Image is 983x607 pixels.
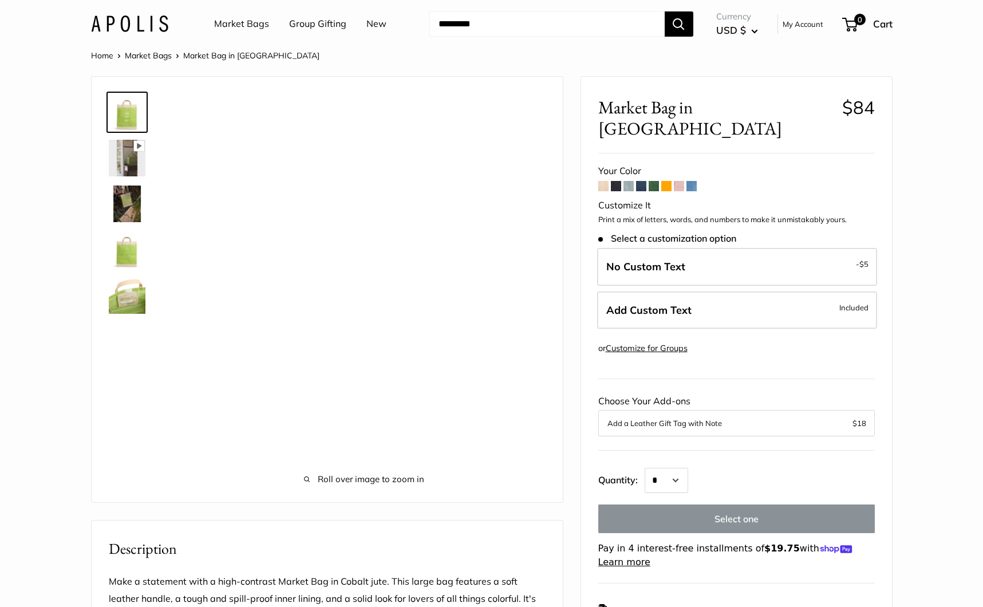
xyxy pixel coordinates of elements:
p: Print a mix of letters, words, and numbers to make it unmistakably yours. [598,214,875,226]
a: Market Bag in Chartreuse [106,229,148,270]
a: Market Bag in Chartreuse [106,321,148,362]
span: Market Bag in [GEOGRAPHIC_DATA] [183,50,319,61]
span: No Custom Text [606,260,685,273]
img: Market Bag in Chartreuse [109,94,145,131]
span: Included [839,301,868,314]
div: Customize It [598,197,875,214]
img: Market Bag in Chartreuse [109,186,145,222]
span: $84 [842,96,875,119]
button: Add a Leather Gift Tag with Note [607,416,866,430]
button: Select one [598,504,875,533]
label: Quantity: [598,464,645,493]
a: Group Gifting [289,15,346,33]
span: $18 [852,419,866,428]
span: USD $ [716,24,746,36]
img: Market Bag in Chartreuse [109,140,145,176]
span: 0 [854,14,865,25]
a: 0 Cart [843,15,893,33]
img: Market Bag in Chartreuse [109,277,145,314]
span: Market Bag in [GEOGRAPHIC_DATA] [598,97,834,139]
a: Market Bag in Chartreuse [106,275,148,316]
div: Choose Your Add-ons [598,393,875,436]
a: New [366,15,386,33]
a: Market Bag in Chartreuse [106,92,148,133]
span: Currency [716,9,758,25]
a: Home [91,50,113,61]
img: Apolis [91,15,168,32]
a: Market Bag in Chartreuse [106,137,148,179]
a: Market Bag in Chartreuse [106,183,148,224]
label: Add Custom Text [597,291,877,329]
nav: Breadcrumb [91,48,319,63]
span: $5 [859,259,868,269]
span: Select a customization option [598,233,736,244]
span: Cart [873,18,893,30]
input: Search... [429,11,665,37]
a: My Account [783,17,823,31]
button: USD $ [716,21,758,40]
h2: Description [109,538,546,560]
span: Roll over image to zoom in [183,471,546,487]
a: Market Bags [125,50,172,61]
button: Search [665,11,693,37]
a: Market Bags [214,15,269,33]
span: - [856,257,868,271]
a: Customize for Groups [606,343,688,353]
label: Leave Blank [597,248,877,286]
img: Market Bag in Chartreuse [109,231,145,268]
div: or [598,341,688,356]
span: Add Custom Text [606,303,692,317]
div: Your Color [598,163,875,180]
